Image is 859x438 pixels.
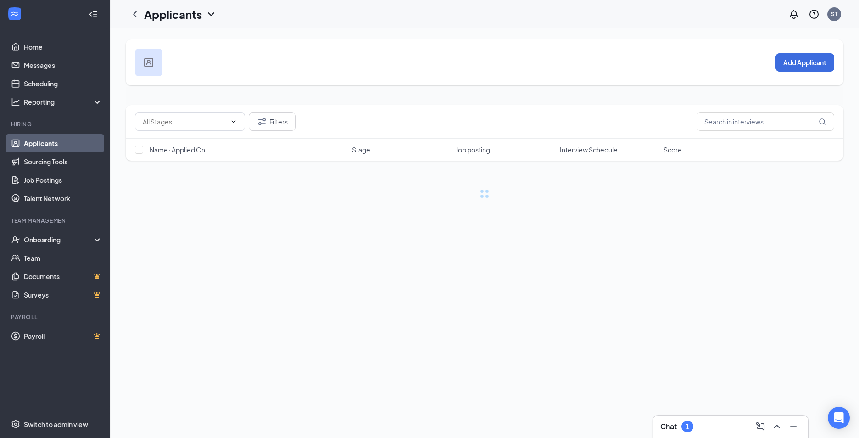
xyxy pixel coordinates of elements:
[24,189,102,208] a: Talent Network
[10,9,19,18] svg: WorkstreamLogo
[129,9,140,20] svg: ChevronLeft
[24,235,95,244] div: Onboarding
[809,9,820,20] svg: QuestionInfo
[24,267,102,286] a: DocumentsCrown
[257,116,268,127] svg: Filter
[819,118,826,125] svg: MagnifyingGlass
[11,120,100,128] div: Hiring
[24,286,102,304] a: SurveysCrown
[828,407,850,429] div: Open Intercom Messenger
[230,118,237,125] svg: ChevronDown
[11,313,100,321] div: Payroll
[786,419,801,434] button: Minimize
[24,38,102,56] a: Home
[24,134,102,152] a: Applicants
[24,327,102,345] a: PayrollCrown
[755,421,766,432] svg: ComposeMessage
[664,145,682,154] span: Score
[144,58,153,67] img: user icon
[660,421,677,432] h3: Chat
[144,6,202,22] h1: Applicants
[788,421,799,432] svg: Minimize
[24,171,102,189] a: Job Postings
[831,10,837,18] div: ST
[686,423,689,431] div: 1
[771,421,782,432] svg: ChevronUp
[143,117,226,127] input: All Stages
[456,145,490,154] span: Job posting
[24,74,102,93] a: Scheduling
[775,53,834,72] button: Add Applicant
[352,145,370,154] span: Stage
[206,9,217,20] svg: ChevronDown
[753,419,768,434] button: ComposeMessage
[11,235,20,244] svg: UserCheck
[24,420,88,429] div: Switch to admin view
[560,145,618,154] span: Interview Schedule
[249,112,296,131] button: Filter Filters
[11,217,100,225] div: Team Management
[697,112,834,131] input: Search in interviews
[24,249,102,267] a: Team
[150,145,205,154] span: Name · Applied On
[11,420,20,429] svg: Settings
[11,97,20,107] svg: Analysis
[24,152,102,171] a: Sourcing Tools
[89,10,98,19] svg: Collapse
[24,97,103,107] div: Reporting
[24,56,102,74] a: Messages
[770,419,784,434] button: ChevronUp
[788,9,799,20] svg: Notifications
